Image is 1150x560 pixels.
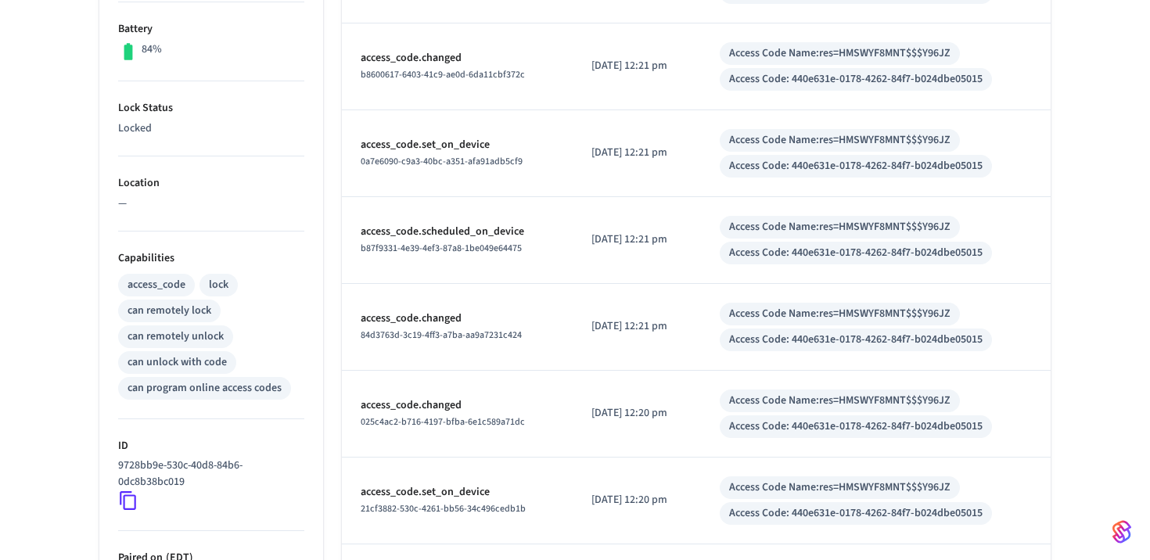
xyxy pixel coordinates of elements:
div: Access Code: 440e631e-0178-4262-84f7-b024dbe05015 [729,332,983,348]
p: [DATE] 12:21 pm [591,145,681,161]
div: Access Code Name: res=HMSWYF8MNT$$$Y96JZ [729,45,951,62]
div: Access Code Name: res=HMSWYF8MNT$$$Y96JZ [729,479,951,496]
p: [DATE] 12:21 pm [591,58,681,74]
span: 0a7e6090-c9a3-40bc-a351-afa91adb5cf9 [361,155,523,168]
p: [DATE] 12:20 pm [591,492,681,508]
p: — [118,196,304,212]
p: 84% [142,41,162,58]
div: Access Code: 440e631e-0178-4262-84f7-b024dbe05015 [729,158,983,174]
div: can program online access codes [128,380,282,397]
p: [DATE] 12:21 pm [591,318,681,335]
div: Access Code Name: res=HMSWYF8MNT$$$Y96JZ [729,132,951,149]
p: 9728bb9e-530c-40d8-84b6-0dc8b38bc019 [118,458,298,490]
span: b8600617-6403-41c9-ae0d-6da11cbf372c [361,68,525,81]
div: can remotely lock [128,303,211,319]
span: 84d3763d-3c19-4ff3-a7ba-aa9a7231c424 [361,328,522,342]
div: Access Code: 440e631e-0178-4262-84f7-b024dbe05015 [729,418,983,435]
div: access_code [128,277,185,293]
p: Battery [118,21,304,38]
div: Access Code: 440e631e-0178-4262-84f7-b024dbe05015 [729,71,983,88]
p: access_code.changed [361,397,554,414]
div: lock [209,277,228,293]
p: access_code.changed [361,50,554,66]
div: can unlock with code [128,354,227,371]
p: Location [118,175,304,192]
span: b87f9331-4e39-4ef3-87a8-1be049e64475 [361,242,522,255]
div: Access Code: 440e631e-0178-4262-84f7-b024dbe05015 [729,505,983,522]
div: Access Code Name: res=HMSWYF8MNT$$$Y96JZ [729,306,951,322]
img: SeamLogoGradient.69752ec5.svg [1112,519,1131,544]
div: Access Code Name: res=HMSWYF8MNT$$$Y96JZ [729,219,951,235]
p: Capabilities [118,250,304,267]
span: 21cf3882-530c-4261-bb56-34c496cedb1b [361,502,526,515]
p: ID [118,438,304,454]
p: [DATE] 12:21 pm [591,232,681,248]
p: access_code.set_on_device [361,484,554,501]
p: [DATE] 12:20 pm [591,405,681,422]
p: access_code.scheduled_on_device [361,224,554,240]
div: can remotely unlock [128,328,224,345]
p: Lock Status [118,100,304,117]
div: Access Code: 440e631e-0178-4262-84f7-b024dbe05015 [729,245,983,261]
p: access_code.set_on_device [361,137,554,153]
div: Access Code Name: res=HMSWYF8MNT$$$Y96JZ [729,393,951,409]
p: access_code.changed [361,311,554,327]
p: Locked [118,120,304,137]
span: 025c4ac2-b716-4197-bfba-6e1c589a71dc [361,415,525,429]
